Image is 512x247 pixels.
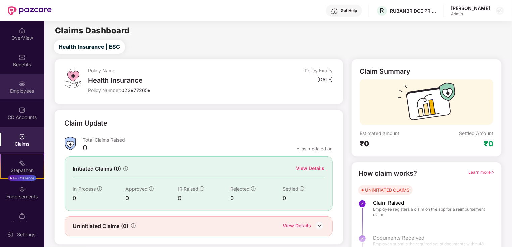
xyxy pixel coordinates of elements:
[451,11,490,17] div: Admin
[59,43,120,51] span: Health Insurance | ESC
[97,186,102,191] span: info-circle
[373,200,488,207] span: Claim Raised
[200,186,204,191] span: info-circle
[8,6,52,15] img: New Pazcare Logo
[360,139,426,148] div: ₹0
[125,186,148,192] span: Approved
[297,146,333,152] div: *Last updated on
[83,143,88,154] div: 0
[1,167,44,174] div: Stepathon
[8,175,36,181] div: New Challenge
[360,67,410,75] div: Claim Summary
[125,194,178,202] div: 0
[358,168,417,179] div: How claim works?
[73,194,125,202] div: 0
[19,27,25,34] img: svg+xml;base64,PHN2ZyBpZD0iSG9tZSIgeG1sbnM9Imh0dHA6Ly93d3cudzMub3JnLzIwMDAvc3ZnIiB3aWR0aD0iMjAiIG...
[380,7,384,15] span: R
[398,83,455,125] img: svg+xml;base64,PHN2ZyB3aWR0aD0iMTcyIiBoZWlnaHQ9IjExMyIgdmlld0JveD0iMCAwIDE3MiAxMTMiIGZpbGw9Im5vbm...
[251,186,256,191] span: info-circle
[365,187,409,193] div: UNINITIATED CLAIMS
[19,54,25,61] img: svg+xml;base64,PHN2ZyBpZD0iQmVuZWZpdHMiIHhtbG5zPSJodHRwOi8vd3d3LnczLm9yZy8yMDAwL3N2ZyIgd2lkdGg9Ij...
[497,8,503,13] img: svg+xml;base64,PHN2ZyBpZD0iRHJvcGRvd24tMzJ4MzIiIHhtbG5zPSJodHRwOi8vd3d3LnczLm9yZy8yMDAwL3N2ZyIgd2...
[19,213,25,219] img: svg+xml;base64,PHN2ZyBpZD0iTXlfT3JkZXJzIiBkYXRhLW5hbWU9Ik15IE9yZGVycyIgeG1sbnM9Imh0dHA6Ly93d3cudz...
[296,165,324,172] div: View Details
[390,8,437,14] div: RUBANBRIDGE PRIVATE LIMITED
[468,170,495,175] span: Learn more
[54,40,125,54] button: Health Insurance | ESC
[305,67,333,74] div: Policy Expiry
[65,67,81,88] img: svg+xml;base64,PHN2ZyB4bWxucz0iaHR0cDovL3d3dy53My5vcmcvMjAwMC9zdmciIHdpZHRoPSI0OS4zMiIgaGVpZ2h0PS...
[65,137,76,150] img: ClaimsSummaryIcon
[300,186,304,191] span: info-circle
[283,222,311,231] div: View Details
[19,107,25,113] img: svg+xml;base64,PHN2ZyBpZD0iQ0RfQWNjb3VudHMiIGRhdGEtbmFtZT0iQ0QgQWNjb3VudHMiIHhtbG5zPSJodHRwOi8vd3...
[19,160,25,166] img: svg+xml;base64,PHN2ZyB4bWxucz0iaHR0cDovL3d3dy53My5vcmcvMjAwMC9zdmciIHdpZHRoPSIyMSIgaGVpZ2h0PSIyMC...
[283,186,298,192] span: Settled
[19,80,25,87] img: svg+xml;base64,PHN2ZyBpZD0iRW1wbG95ZWVzIiB4bWxucz0iaHR0cDovL3d3dy53My5vcmcvMjAwMC9zdmciIHdpZHRoPS...
[19,186,25,193] img: svg+xml;base64,PHN2ZyBpZD0iRW5kb3JzZW1lbnRzIiB4bWxucz0iaHR0cDovL3d3dy53My5vcmcvMjAwMC9zdmciIHdpZH...
[7,231,14,238] img: svg+xml;base64,PHN2ZyBpZD0iU2V0dGluZy0yMHgyMCIgeG1sbnM9Imh0dHA6Ly93d3cudzMub3JnLzIwMDAvc3ZnIiB3aW...
[459,130,493,136] div: Settled Amount
[73,186,96,192] span: In Process
[73,222,129,230] span: Uninitiated Claims (0)
[19,133,25,140] img: svg+xml;base64,PHN2ZyBpZD0iQ2xhaW0iIHhtbG5zPSJodHRwOi8vd3d3LnczLm9yZy8yMDAwL3N2ZyIgd2lkdGg9IjIwIi...
[15,231,37,238] div: Settings
[358,200,366,208] img: svg+xml;base64,PHN2ZyBpZD0iU3RlcC1Eb25lLTMyeDMyIiB4bWxucz0iaHR0cDovL3d3dy53My5vcmcvMjAwMC9zdmciIH...
[451,5,490,11] div: [PERSON_NAME]
[373,207,488,217] span: Employee registers a claim on the app for a reimbursement claim
[230,186,250,192] span: Rejected
[121,87,151,93] span: 0239772659
[360,130,426,136] div: Estimated amount
[341,8,357,13] div: Get Help
[55,27,130,35] h2: Claims Dashboard
[88,76,251,84] div: Health Insurance
[178,186,198,192] span: IR Raised
[484,139,493,148] div: ₹0
[123,166,128,171] span: info-circle
[88,67,251,74] div: Policy Name
[230,194,283,202] div: 0
[283,194,324,202] div: 0
[83,137,333,143] div: Total Claims Raised
[149,186,154,191] span: info-circle
[178,194,230,202] div: 0
[73,165,121,173] span: Initiated Claims (0)
[317,76,333,83] div: [DATE]
[491,170,495,174] span: right
[65,118,108,129] div: Claim Update
[131,223,136,228] span: info-circle
[314,221,324,231] img: DownIcon
[331,8,338,15] img: svg+xml;base64,PHN2ZyBpZD0iSGVscC0zMngzMiIgeG1sbnM9Imh0dHA6Ly93d3cudzMub3JnLzIwMDAvc3ZnIiB3aWR0aD...
[88,87,251,93] div: Policy Number:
